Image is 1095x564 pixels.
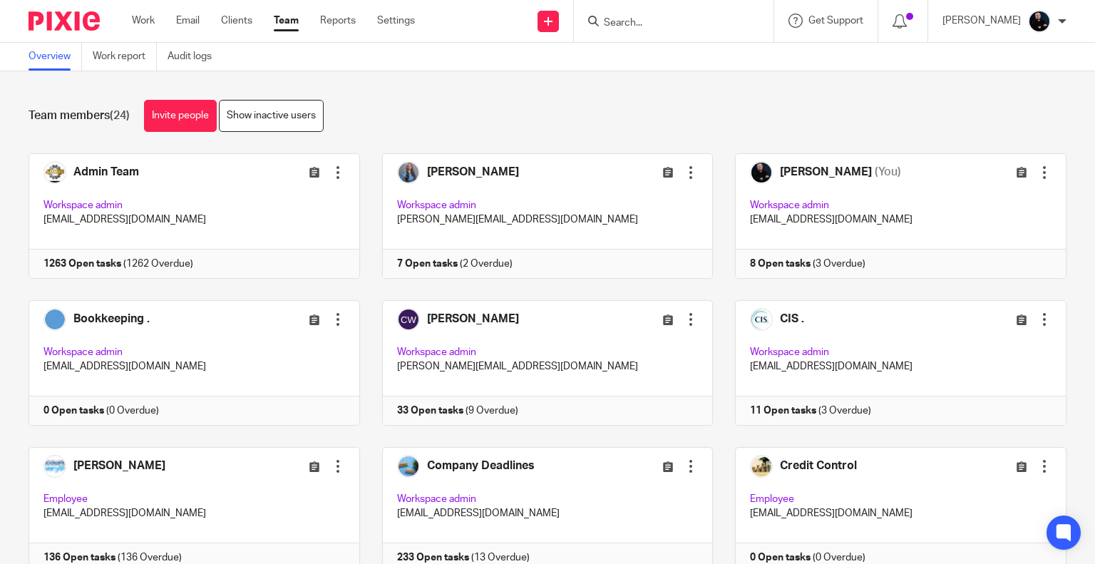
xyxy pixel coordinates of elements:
a: Settings [377,14,415,28]
span: (24) [110,110,130,121]
p: [PERSON_NAME] [942,14,1021,28]
a: Work report [93,43,157,71]
a: Clients [221,14,252,28]
a: Invite people [144,100,217,132]
img: Pixie [29,11,100,31]
a: Reports [320,14,356,28]
span: Get Support [808,16,863,26]
a: Overview [29,43,82,71]
h1: Team members [29,108,130,123]
a: Work [132,14,155,28]
img: Headshots%20accounting4everything_Poppy%20Jakes%20Photography-2203.jpg [1028,10,1051,33]
input: Search [602,17,731,30]
a: Email [176,14,200,28]
a: Audit logs [168,43,222,71]
a: Show inactive users [219,100,324,132]
a: Team [274,14,299,28]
